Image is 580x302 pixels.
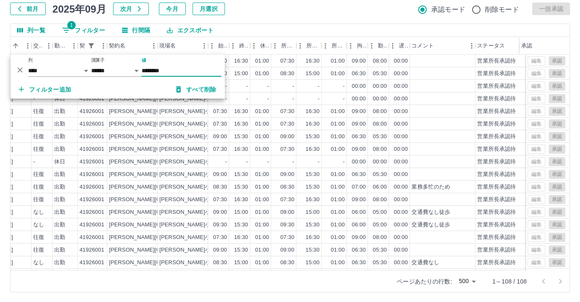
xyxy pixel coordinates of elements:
div: 07:30 [280,57,294,65]
div: 営業所長承認待 [477,145,516,153]
div: [PERSON_NAME][GEOGRAPHIC_DATA] [109,208,213,216]
div: 出勤 [54,120,65,128]
div: 08:00 [373,120,387,128]
div: - [225,82,227,90]
div: 08:00 [373,196,387,204]
div: 07:30 [213,145,227,153]
div: 出勤 [54,196,65,204]
div: 08:30 [213,183,227,191]
div: 営業所長承認待 [477,183,516,191]
div: 41926001 [79,158,104,166]
div: 01:00 [331,133,345,141]
div: 業務多忙のため [411,183,450,191]
div: 01:00 [331,57,345,65]
div: 16:30 [306,120,319,128]
div: 06:00 [352,208,366,216]
div: 現場名 [158,37,208,55]
div: 始業 [208,37,229,55]
div: 41926001 [79,183,104,191]
div: 15:00 [306,259,319,267]
div: 01:00 [255,120,269,128]
div: 16:30 [234,145,248,153]
div: 15:30 [234,221,248,229]
div: 勤務 [368,37,389,55]
div: 41926001 [79,108,104,116]
div: 営業所長承認待 [477,234,516,242]
div: 往復 [33,120,44,128]
div: 09:00 [280,133,294,141]
div: 01:00 [331,246,345,254]
div: 00:00 [394,221,408,229]
div: - [225,95,227,103]
div: 01:00 [255,234,269,242]
div: 出勤 [54,145,65,153]
div: 15:30 [306,221,319,229]
div: 01:00 [255,208,269,216]
div: 営業所長承認待 [477,133,516,141]
div: [PERSON_NAME]小学校 [159,145,221,153]
div: 08:00 [373,57,387,65]
div: 09:00 [352,57,366,65]
div: なし [33,221,44,229]
button: フィルター表示 [55,24,112,37]
div: 41926001 [79,208,104,216]
button: 前月 [10,3,46,15]
div: 遅刻等 [389,37,410,55]
div: 所定終業 [306,37,320,55]
div: 07:00 [352,183,366,191]
div: 00:00 [394,183,408,191]
div: 09:00 [280,246,294,254]
button: メニュー [465,39,478,52]
div: ステータス [477,37,505,55]
div: 出勤 [54,133,65,141]
div: 09:00 [213,133,227,141]
div: 07:30 [280,145,294,153]
div: [PERSON_NAME][GEOGRAPHIC_DATA] [109,246,213,254]
div: 05:30 [373,171,387,179]
div: 00:00 [394,158,408,166]
div: 41926001 [79,246,104,254]
div: 遅刻等 [399,37,408,55]
div: - [293,95,294,103]
div: 15:30 [234,171,248,179]
div: 15:30 [234,133,248,141]
div: 08:30 [280,183,294,191]
div: - [225,158,227,166]
div: [PERSON_NAME][GEOGRAPHIC_DATA] [109,234,213,242]
div: 01:00 [255,246,269,254]
button: フィルター追加 [12,82,78,97]
div: 15:30 [306,246,319,254]
div: 01:00 [331,108,345,116]
div: [PERSON_NAME][GEOGRAPHIC_DATA] [109,108,213,116]
div: 00:00 [394,70,408,78]
div: 08:30 [280,259,294,267]
button: 列選択 [11,24,52,37]
div: 勤務区分 [53,37,78,55]
div: 01:00 [331,183,345,191]
div: 08:30 [213,259,227,267]
div: 00:00 [373,82,387,90]
div: 41926001 [79,133,104,141]
div: 00:00 [352,82,366,90]
div: 終業 [229,37,250,55]
button: メニュー [21,39,34,52]
div: 営業所長承認待 [477,196,516,204]
div: 00:00 [394,82,408,90]
div: 07:30 [280,108,294,116]
button: メニュー [516,39,528,52]
div: 所定開始 [271,37,296,55]
label: 演算子 [91,57,105,63]
div: - [318,158,319,166]
button: 行間隔 [115,24,157,37]
div: 00:00 [373,95,387,103]
div: 01:00 [331,196,345,204]
div: 07:30 [280,196,294,204]
div: 営業所長承認待 [477,120,516,128]
div: 09:00 [352,234,366,242]
div: 15:00 [234,70,248,78]
div: 41926001 [79,145,104,153]
div: [PERSON_NAME]小学校 [159,246,221,254]
span: 1 [67,21,76,29]
div: 往復 [33,196,44,204]
div: 往復 [33,171,44,179]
